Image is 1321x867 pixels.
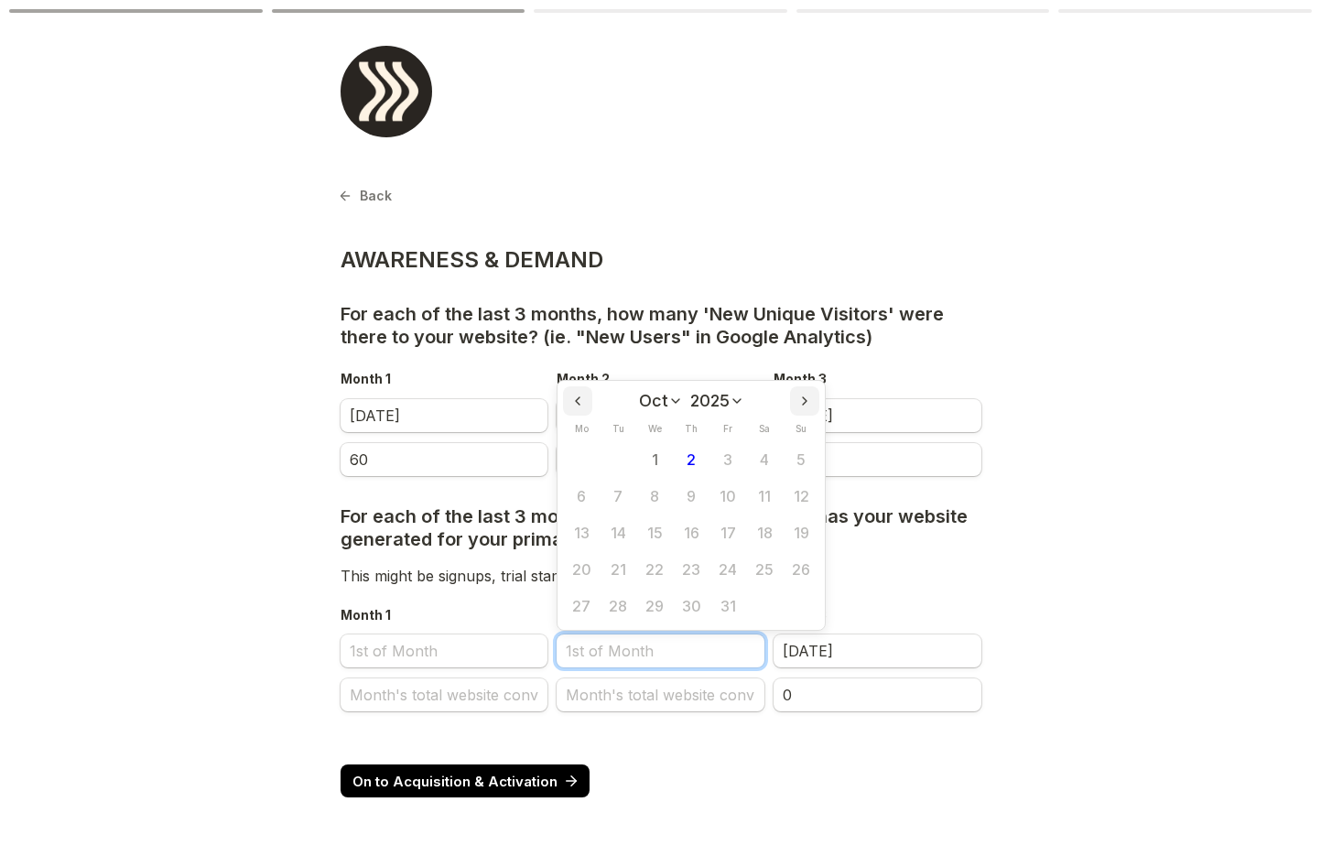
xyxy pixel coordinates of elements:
[774,443,981,476] input: Month's total NUVs
[746,515,783,551] button: Oct 18, 2025
[341,764,590,797] button: On to Acquisition & Activation
[636,515,673,551] button: Oct 15, 2025
[783,551,819,588] button: Oct 26, 2025
[636,478,673,515] button: Oct 8, 2025
[709,478,746,515] button: Oct 10, 2025
[563,588,600,624] button: Oct 27, 2025
[341,369,395,390] label: Month 1
[673,515,709,551] button: Oct 16, 2025
[709,551,746,588] button: Oct 24, 2025
[600,551,636,588] button: Oct 21, 2025
[360,190,392,202] span: Back
[783,416,819,441] th: Su
[341,183,393,209] button: Back
[709,441,746,478] button: Oct 3, 2025
[636,416,673,441] th: We
[783,478,819,515] button: Oct 12, 2025
[783,441,819,478] button: Oct 5, 2025
[563,416,819,624] table: Oct 2025
[557,678,764,711] input: Month's total website conv
[709,515,746,551] button: Oct 17, 2025
[341,303,977,349] p: For each of the last 3 months, how many 'New Unique Visitors' were there to your website? (ie. "N...
[341,246,603,274] h2: AWARENESS & DEMAND
[774,678,981,711] input: Month's total website conv
[563,515,600,551] button: Oct 13, 2025
[774,399,981,432] input: Month 3
[636,441,673,478] button: Oct 1, 2025
[636,588,673,624] button: Oct 29, 2025
[341,505,972,550] span: For each of the last 3 months, how many conversions has your website generated for your primary c...
[341,605,395,626] label: Month 1
[783,515,819,551] button: Oct 19, 2025
[709,416,746,441] th: Fr
[673,441,709,478] button: Today, Oct 2, 2025
[774,634,981,667] input: Month 3
[341,46,432,137] img: Form logo
[600,515,636,551] button: Oct 14, 2025
[673,588,709,624] button: Oct 30, 2025
[709,588,746,624] button: Oct 31, 2025
[557,369,614,390] label: Month 2
[352,775,558,788] span: On to Acquisition & Activation
[563,551,600,588] button: Oct 20, 2025
[746,416,783,441] th: Sa
[600,588,636,624] button: Oct 28, 2025
[746,551,783,588] button: Oct 25, 2025
[563,416,600,441] th: Mo
[746,441,783,478] button: Oct 4, 2025
[746,478,783,515] button: Oct 11, 2025
[341,562,981,594] div: This might be signups, trial starts or demos booked.
[774,369,831,390] label: Month 3
[563,386,592,416] button: Previous month
[563,478,600,515] button: Oct 6, 2025
[673,416,709,441] th: Th
[790,386,819,416] button: Next month
[341,678,548,711] input: Month's total website conv
[341,399,548,432] input: Month 1
[600,416,636,441] th: Tu
[673,551,709,588] button: Oct 23, 2025
[341,634,548,667] input: Month 1
[673,478,709,515] button: Oct 9, 2025
[341,443,548,476] input: Month's total NUVs
[557,634,764,667] input: Month 2
[636,551,673,588] button: Oct 22, 2025
[600,478,636,515] button: Oct 7, 2025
